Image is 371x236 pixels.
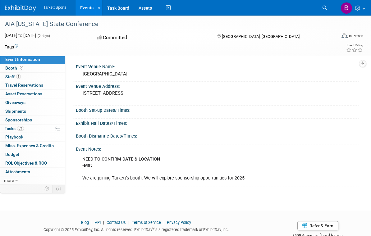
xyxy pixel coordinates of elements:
[5,44,18,50] td: Tags
[5,117,32,122] span: Sponsorships
[0,73,65,81] a: Staff1
[349,34,363,38] div: In-Person
[0,150,65,159] a: Budget
[152,227,154,230] sup: ®
[127,220,131,225] span: |
[17,126,24,131] span: 0%
[0,64,65,72] a: Booth
[5,126,24,131] span: Tasks
[76,62,359,70] div: Event Venue Name:
[341,33,348,38] img: Format-Inperson.png
[83,90,187,96] pre: [STREET_ADDRESS]
[346,44,363,47] div: Event Rating
[5,109,26,114] span: Shipments
[42,185,53,193] td: Personalize Event Tab Strip
[95,32,207,43] div: Committed
[0,142,65,150] a: Misc. Expenses & Credits
[0,81,65,89] a: Travel Reservations
[5,83,43,88] span: Travel Reservations
[5,57,40,62] span: Event Information
[162,220,166,225] span: |
[222,34,300,39] span: [GEOGRAPHIC_DATA], [GEOGRAPHIC_DATA]
[0,107,65,116] a: Shipments
[132,220,161,225] a: Terms of Service
[102,220,106,225] span: |
[341,2,352,14] img: Bernie Mulvaney
[5,33,36,38] span: [DATE] [DATE]
[4,178,14,183] span: more
[53,185,65,193] td: Toggle Event Tabs
[44,5,66,10] span: Tarkett Sports
[297,221,338,230] a: Refer & Earn
[95,220,101,225] a: API
[0,159,65,167] a: ROI, Objectives & ROO
[5,161,47,166] span: ROI, Objectives & ROO
[3,19,328,30] div: AIA [US_STATE] State Conference
[107,220,126,225] a: Contact Us
[307,32,363,42] div: Event Format
[0,176,65,185] a: more
[82,157,160,162] b: NEED TO CONFIRM DATE & LOCATION
[5,100,25,105] span: Giveaways
[76,106,359,113] div: Booth Set-up Dates/Times:
[81,220,89,225] a: Blog
[5,5,36,11] img: ExhibitDay
[0,55,65,64] a: Event Information
[76,144,359,152] div: Event Notes:
[5,152,19,157] span: Budget
[82,163,92,168] b: -Mat
[5,225,268,233] div: Copyright © 2025 ExhibitDay, Inc. All rights reserved. ExhibitDay is a registered trademark of Ex...
[0,168,65,176] a: Attachments
[17,33,23,38] span: to
[0,90,65,98] a: Asset Reservations
[5,134,23,139] span: Playbook
[0,125,65,133] a: Tasks0%
[5,169,30,174] span: Attachments
[76,82,359,89] div: Event Venue Address:
[5,91,42,96] span: Asset Reservations
[5,74,21,79] span: Staff
[78,153,301,184] div: We are joining Tarkett’s booth. We will explore sponsorship opportunities for 2025
[80,69,354,79] div: [GEOGRAPHIC_DATA]
[19,66,25,70] span: Booth not reserved yet
[76,131,359,139] div: Booth Dismantle Dates/Times:
[0,116,65,124] a: Sponsorships
[16,74,21,79] span: 1
[0,98,65,107] a: Giveaways
[167,220,191,225] a: Privacy Policy
[0,133,65,141] a: Playbook
[90,220,94,225] span: |
[5,66,25,70] span: Booth
[5,143,54,148] span: Misc. Expenses & Credits
[37,34,50,38] span: (2 days)
[76,119,359,126] div: Exhibit Hall Dates/Times:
